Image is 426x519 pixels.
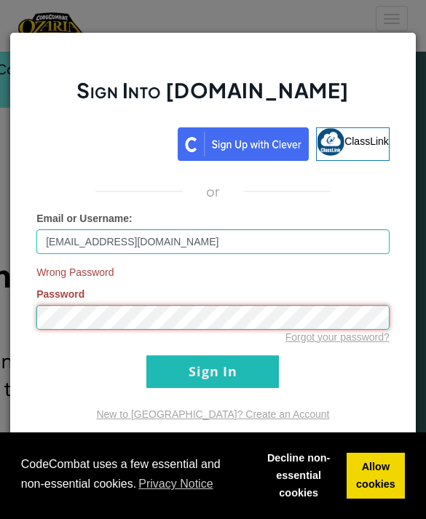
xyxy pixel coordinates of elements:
img: clever_sso_button@2x.png [178,127,309,161]
a: deny cookies [256,444,341,508]
a: New to [GEOGRAPHIC_DATA]? Create an Account [96,408,329,420]
a: allow cookies [347,453,406,499]
span: Email or Username [36,213,129,224]
iframe: Sign in with Google Button [29,126,178,158]
h2: Sign Into [DOMAIN_NAME] [36,76,390,119]
span: CodeCombat uses a few essential and non-essential cookies. [21,456,245,495]
img: classlink-logo-small.png [317,128,344,156]
a: Sign in with Google. Opens in new tab [36,127,170,161]
a: Forgot your password? [285,331,390,343]
input: Sign In [146,355,279,388]
label: : [36,211,133,226]
a: learn more about cookies [136,473,216,495]
p: Already have a CodeCombat Teacher or Student account? [36,430,390,448]
span: Wrong Password [36,265,390,280]
div: Sign in with Google. Opens in new tab [36,126,170,158]
p: or [206,183,220,200]
span: ClassLink [344,135,389,146]
span: Password [36,288,84,300]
